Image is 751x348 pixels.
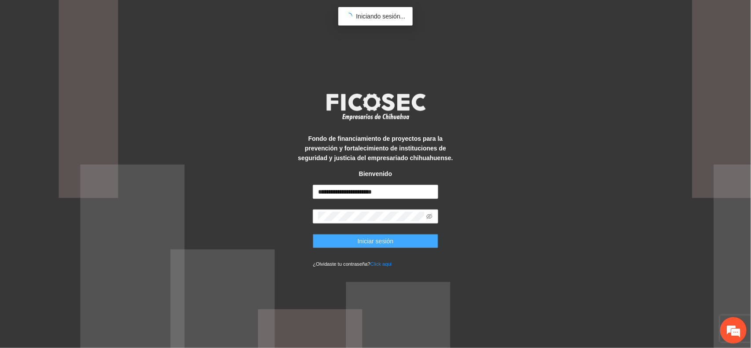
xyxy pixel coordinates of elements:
[356,13,405,20] span: Iniciando sesión...
[321,91,431,123] img: logo
[345,13,352,20] span: loading
[313,234,438,248] button: Iniciar sesión
[298,135,453,161] strong: Fondo de financiamiento de proyectos para la prevención y fortalecimiento de instituciones de seg...
[359,170,392,177] strong: Bienvenido
[358,236,394,246] span: Iniciar sesión
[313,261,392,267] small: ¿Olvidaste tu contraseña?
[426,213,432,220] span: eye-invisible
[370,261,392,267] a: Click aqui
